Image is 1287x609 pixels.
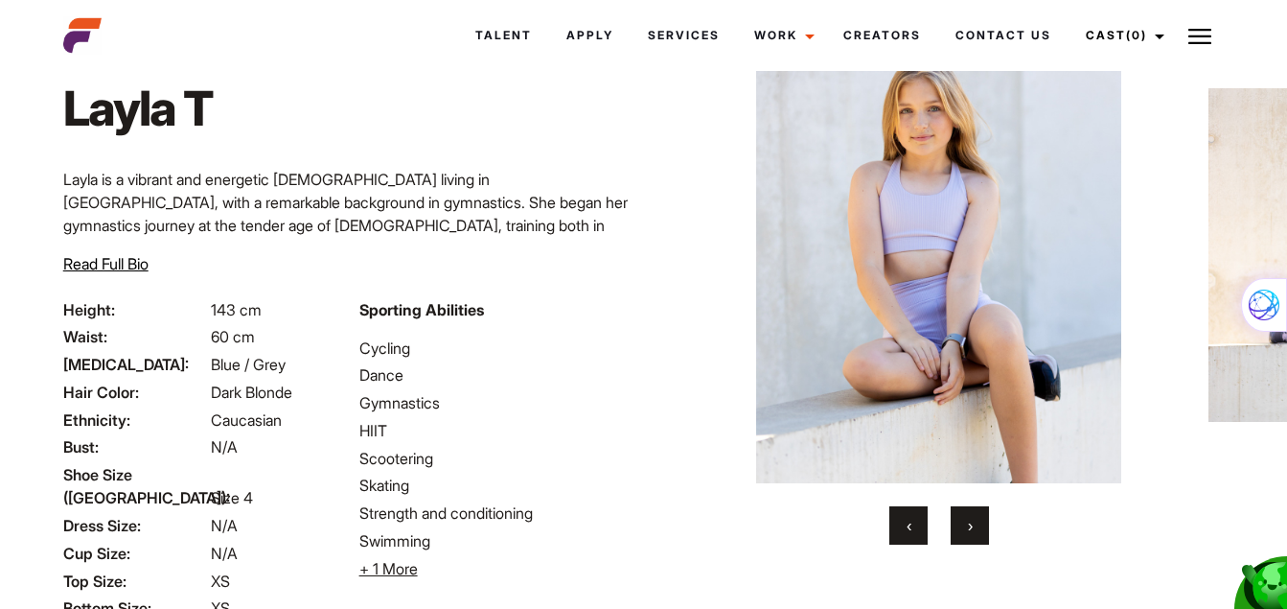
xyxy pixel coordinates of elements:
[63,298,207,321] span: Height:
[63,80,220,137] h1: Layla T
[211,516,238,535] span: N/A
[826,10,938,61] a: Creators
[63,542,207,565] span: Cup Size:
[938,10,1069,61] a: Contact Us
[359,363,632,386] li: Dance
[63,353,207,376] span: [MEDICAL_DATA]:
[63,463,207,509] span: Shoe Size ([GEOGRAPHIC_DATA]):
[63,16,102,55] img: cropped-aefm-brand-fav-22-square.png
[907,516,911,535] span: Previous
[968,516,973,535] span: Next
[737,10,826,61] a: Work
[63,570,207,593] span: Top Size:
[631,10,737,61] a: Services
[359,529,632,552] li: Swimming
[63,435,207,458] span: Bust:
[211,544,238,563] span: N/A
[359,474,632,497] li: Skating
[63,514,207,537] span: Dress Size:
[1126,28,1147,42] span: (0)
[63,409,207,432] span: Ethnicity:
[359,391,632,414] li: Gymnastics
[359,419,632,442] li: HIIT
[1069,10,1176,61] a: Cast(0)
[63,252,149,275] button: Read Full Bio
[359,300,484,319] strong: Sporting Abilities
[359,447,632,470] li: Scootering
[63,325,207,348] span: Waist:
[689,27,1189,483] img: adada
[359,337,632,360] li: Cycling
[211,488,253,507] span: Size 4
[211,410,282,430] span: Caucasian
[63,381,207,404] span: Hair Color:
[63,254,149,273] span: Read Full Bio
[211,437,238,457] span: N/A
[458,10,549,61] a: Talent
[211,383,292,402] span: Dark Blonde
[211,572,230,591] span: XS
[211,327,255,346] span: 60 cm
[359,502,632,525] li: Strength and conditioning
[211,300,262,319] span: 143 cm
[1188,25,1211,48] img: Burger icon
[549,10,631,61] a: Apply
[211,355,286,374] span: Blue / Grey
[63,168,632,352] p: Layla is a vibrant and energetic [DEMOGRAPHIC_DATA] living in [GEOGRAPHIC_DATA], with a remarkabl...
[359,559,418,578] span: + 1 More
